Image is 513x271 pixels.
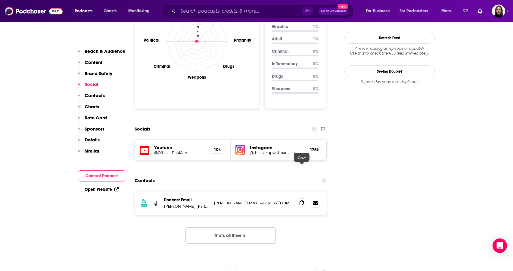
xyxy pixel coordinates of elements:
[272,24,308,29] p: Graphic
[492,5,505,18] button: Show profile menu
[400,7,428,15] span: For Podcasters
[78,71,112,82] button: Brand Safety
[321,10,346,13] span: Open Advanced
[78,137,100,148] button: Details
[154,150,204,155] a: @Official-PaulAlex
[85,115,107,121] p: Rate Card
[396,6,437,16] button: open menu
[154,64,170,69] text: Criminal
[85,81,98,87] p: Social
[302,7,313,15] span: ⌘ K
[85,93,105,98] p: Contacts
[85,148,99,154] p: Similar
[214,200,292,206] p: [PERSON_NAME][EMAIL_ADDRESS][DOMAIN_NAME]
[144,37,160,43] text: Political
[188,75,206,80] text: Weapons
[104,7,117,15] span: Charts
[310,147,316,153] h5: 175k
[164,197,209,203] p: Podcast Email
[344,80,435,84] div: Report this page as a duplicate.
[313,74,319,79] p: 0 %
[214,147,220,152] h5: 10k
[197,39,198,42] tspan: 0
[78,59,102,71] button: Content
[318,8,349,15] button: Open AdvancedNew
[235,145,245,155] img: iconImage
[85,187,119,192] a: Open Website
[78,81,98,93] button: Social
[344,65,435,77] a: Seeing Double?
[272,74,308,79] p: Drugs
[294,153,309,162] div: Copy
[85,104,99,109] p: Charts
[272,36,308,42] p: Adult
[475,6,485,16] a: Show notifications dropdown
[313,61,319,66] p: 0 %
[362,6,397,16] button: open menu
[272,61,308,66] p: Inflammatory
[141,203,147,208] h3: RSS
[313,24,319,29] p: 1 %
[70,6,100,16] button: open menu
[5,5,63,17] img: Podchaser - Follow, Share and Rate Podcasts
[135,175,155,186] h2: Contacts
[197,30,199,33] tspan: 30
[124,6,157,16] button: open menu
[441,7,452,15] span: More
[164,204,209,209] p: [PERSON_NAME] [PERSON_NAME]
[100,6,120,16] a: Charts
[313,49,319,54] p: 0 %
[78,48,125,59] button: Reach & Audience
[313,86,319,91] p: 0 %
[197,25,199,28] tspan: 45
[344,32,435,44] button: Refresh Feed
[78,104,99,115] button: Charts
[492,5,505,18] img: User Profile
[178,6,302,16] input: Search podcasts, credits, & more...
[366,7,390,15] span: For Business
[75,7,92,15] span: Podcasts
[78,148,99,159] button: Similar
[85,137,100,143] p: Details
[272,86,308,91] p: Weapons
[85,126,104,132] p: Sponsors
[135,123,150,135] h2: Socials
[272,49,308,54] p: Criminal
[460,6,471,16] a: Show notifications dropdown
[250,150,300,155] a: @thelevelupwithpaulalex
[85,48,125,54] p: Reach & Audience
[154,145,204,150] h5: Youtube
[128,7,150,15] span: Monitoring
[185,227,276,244] button: Nothing here.
[197,21,199,24] tspan: 60
[437,6,459,16] button: open menu
[85,71,112,76] p: Brand Safety
[344,46,435,56] div: Are we missing an episode or update? Use this to check the RSS feed immediately.
[250,145,300,150] h5: Instagram
[78,93,105,104] button: Contacts
[167,4,359,18] div: Search podcasts, credits, & more...
[223,64,234,69] text: Drugs
[197,35,199,37] tspan: 15
[85,59,102,65] p: Content
[493,238,507,253] div: Open Intercom Messenger
[78,170,125,181] button: Contact Podcast
[234,37,251,43] text: Profanity
[78,126,104,137] button: Sponsors
[337,4,348,9] span: New
[78,115,107,126] button: Rate Card
[313,36,319,42] p: 1 %
[492,5,505,18] span: Logged in as BevCat3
